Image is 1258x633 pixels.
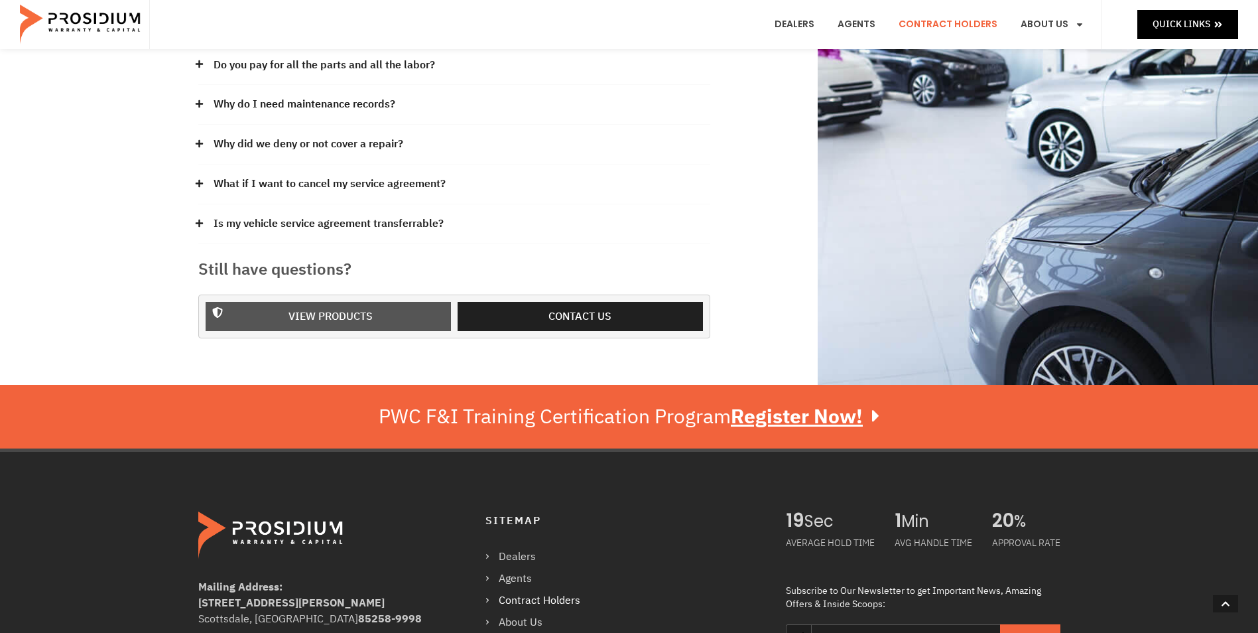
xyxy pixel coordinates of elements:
[485,512,759,531] h4: Sitemap
[1153,16,1210,33] span: Quick Links
[485,547,594,567] a: Dealers
[198,165,710,204] div: What if I want to cancel my service agreement?
[198,579,283,595] b: Mailing Address:
[485,591,594,610] a: Contract Holders
[1014,512,1060,531] span: %
[214,95,395,114] a: Why do I need maintenance records?
[358,611,422,627] b: 85258-9998
[1137,10,1238,38] a: Quick Links
[786,585,1060,610] div: Subscribe to Our Newsletter to get Important News, Amazing Offers & Inside Scoops:
[214,214,444,234] a: Is my vehicle service agreement transferrable?
[731,401,863,431] u: Register Now!
[198,595,385,611] b: [STREET_ADDRESS][PERSON_NAME]
[804,512,875,531] span: Sec
[895,512,901,531] span: 1
[895,531,972,555] div: AVG HANDLE TIME
[901,512,972,531] span: Min
[214,175,446,194] a: What if I want to cancel my service agreement?
[198,85,710,125] div: Why do I need maintenance records?
[198,611,432,627] div: Scottsdale, [GEOGRAPHIC_DATA]
[992,531,1060,555] div: APPROVAL RATE
[485,569,594,589] a: Agents
[485,613,594,632] a: About Us
[198,46,710,86] div: Do you pay for all the parts and all the labor?
[214,135,403,154] a: Why did we deny or not cover a repair?
[288,307,373,326] span: View Products
[198,204,710,244] div: Is my vehicle service agreement transferrable?
[786,531,875,555] div: AVERAGE HOLD TIME
[198,257,710,281] h3: Still have questions?
[198,125,710,165] div: Why did we deny or not cover a repair?
[992,512,1014,531] span: 20
[548,307,611,326] span: Contact us
[379,405,879,429] div: PWC F&I Training Certification Program
[214,56,435,75] a: Do you pay for all the parts and all the labor?
[786,512,804,531] span: 19
[458,302,703,332] a: Contact us
[206,302,451,332] a: View Products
